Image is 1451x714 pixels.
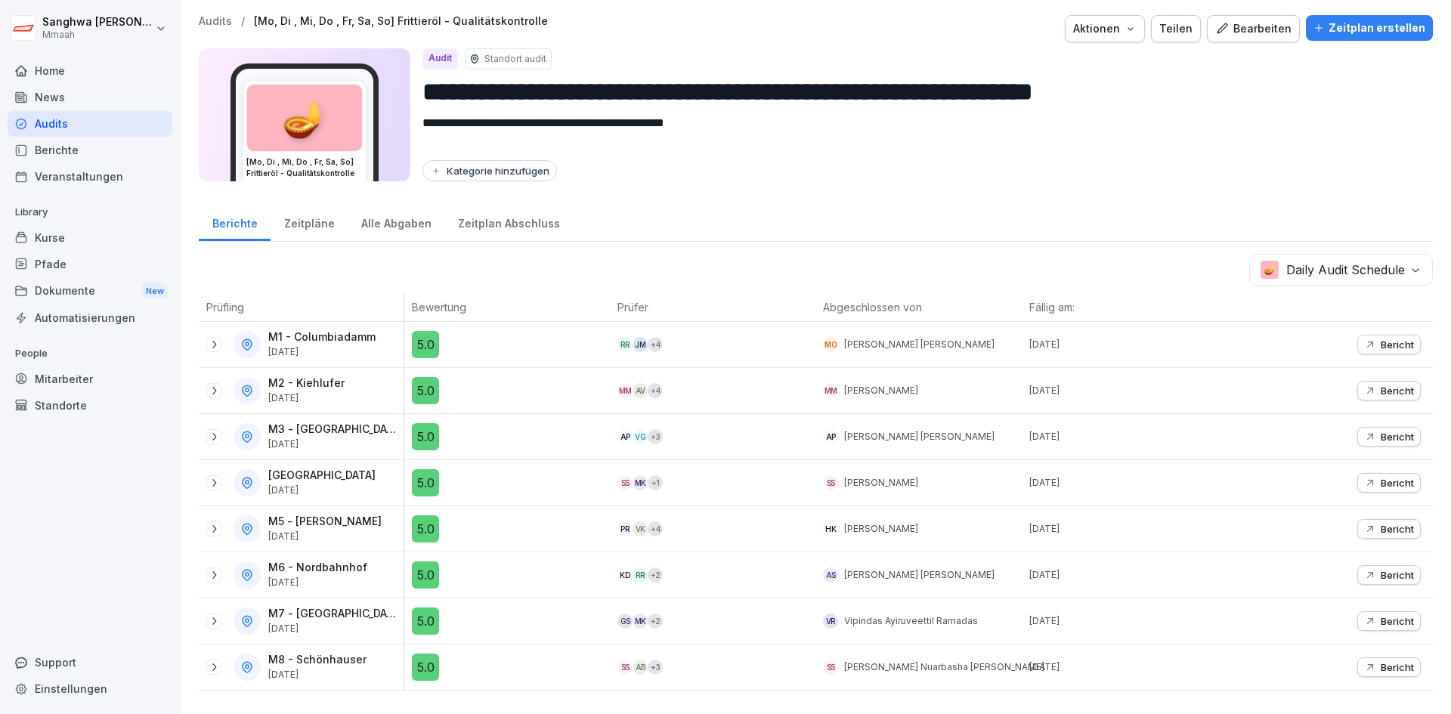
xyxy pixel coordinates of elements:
[271,202,348,241] a: Zeitpläne
[430,165,549,177] div: Kategorie hinzufügen
[8,277,172,305] div: Dokumente
[1029,476,1227,490] p: [DATE]
[1357,519,1421,539] button: Bericht
[348,202,444,241] a: Alle Abgaben
[412,331,439,358] div: 5.0
[268,439,401,450] p: [DATE]
[1357,611,1421,631] button: Bericht
[412,469,439,496] div: 5.0
[268,607,401,620] p: M7 - [GEOGRAPHIC_DATA]
[268,347,376,357] p: [DATE]
[268,393,345,403] p: [DATE]
[422,160,557,181] button: Kategorie hinzufügen
[412,515,439,542] div: 5.0
[268,577,367,588] p: [DATE]
[633,383,648,398] div: AV
[1029,568,1227,582] p: [DATE]
[268,377,345,390] p: M2 - Kiehlufer
[1357,565,1421,585] button: Bericht
[617,660,633,675] div: SS
[633,614,648,629] div: MK
[844,522,918,536] p: [PERSON_NAME]
[8,675,172,702] a: Einstellungen
[823,299,1013,315] p: Abgeschlossen von
[633,337,648,352] div: JM
[254,15,548,28] a: [Mo, Di , Mi, Do , Fr, Sa, So] Frittieröl - Qualitätskontrolle
[8,57,172,84] a: Home
[1381,615,1414,627] p: Bericht
[1306,15,1433,41] button: Zeitplan erstellen
[8,304,172,331] a: Automatisierungen
[1357,381,1421,400] button: Bericht
[199,15,232,28] a: Audits
[1151,15,1201,42] button: Teilen
[1381,338,1414,351] p: Bericht
[633,521,648,536] div: VK
[1357,473,1421,493] button: Bericht
[844,430,995,444] p: [PERSON_NAME] [PERSON_NAME]
[268,469,376,482] p: [GEOGRAPHIC_DATA]
[1381,385,1414,397] p: Bericht
[823,383,838,398] div: MM
[633,475,648,490] div: MK
[246,156,363,179] h3: [Mo, Di , Mi, Do , Fr, Sa, So] Frittieröl - Qualitätskontrolle
[1065,15,1145,42] button: Aktionen
[1022,293,1227,322] th: Fällig am:
[1029,660,1227,674] p: [DATE]
[1381,477,1414,489] p: Bericht
[617,383,633,398] div: MM
[648,521,663,536] div: + 4
[8,251,172,277] a: Pfade
[823,337,838,352] div: MO
[1357,427,1421,447] button: Bericht
[412,561,439,589] div: 5.0
[412,299,602,315] p: Bewertung
[648,429,663,444] div: + 3
[412,654,439,681] div: 5.0
[617,337,633,352] div: RR
[633,567,648,583] div: RR
[241,15,245,28] p: /
[206,299,396,315] p: Prüfling
[422,48,458,70] div: Audit
[648,614,663,629] div: + 2
[823,567,838,583] div: AS
[648,660,663,675] div: + 3
[844,660,1044,674] p: [PERSON_NAME] Nuarbasha [PERSON_NAME]
[1381,523,1414,535] p: Bericht
[268,561,367,574] p: M6 - Nordbahnhof
[648,337,663,352] div: + 4
[268,623,401,634] p: [DATE]
[844,384,918,397] p: [PERSON_NAME]
[8,392,172,419] a: Standorte
[823,521,838,536] div: HK
[8,649,172,675] div: Support
[617,614,633,629] div: GS
[8,110,172,137] div: Audits
[8,137,172,163] a: Berichte
[8,366,172,392] div: Mitarbeiter
[444,202,573,241] a: Zeitplan Abschluss
[1029,614,1227,628] p: [DATE]
[8,84,172,110] a: News
[844,476,918,490] p: [PERSON_NAME]
[617,429,633,444] div: AP
[199,202,271,241] div: Berichte
[268,423,401,436] p: M3 - [GEOGRAPHIC_DATA]
[1207,15,1300,42] button: Bearbeiten
[1357,657,1421,677] button: Bericht
[648,383,663,398] div: + 4
[823,614,838,629] div: VR
[412,423,439,450] div: 5.0
[1215,20,1292,37] div: Bearbeiten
